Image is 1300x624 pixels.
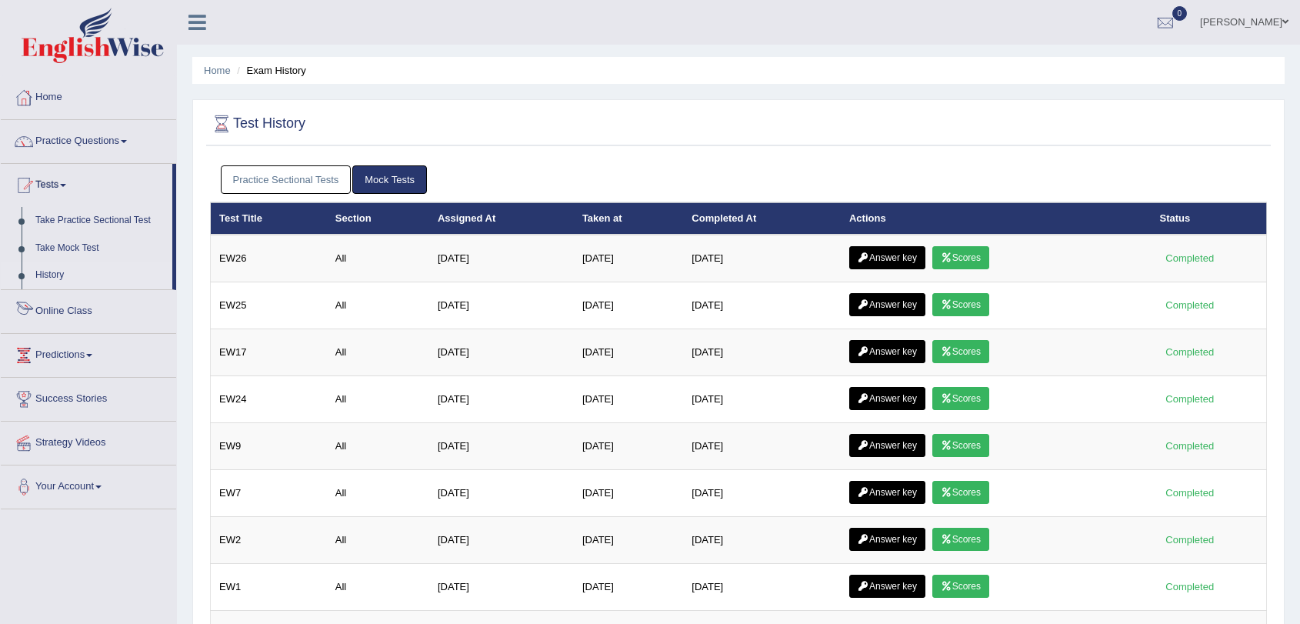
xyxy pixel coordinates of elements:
th: Test Title [211,202,327,235]
td: [DATE] [429,564,574,611]
div: Completed [1160,250,1220,266]
a: Home [1,76,176,115]
a: History [28,262,172,289]
td: [DATE] [429,423,574,470]
a: Answer key [849,528,925,551]
a: Scores [932,387,989,410]
td: [DATE] [683,235,841,282]
li: Exam History [233,63,306,78]
td: [DATE] [574,282,683,329]
td: EW2 [211,517,327,564]
td: [DATE] [683,564,841,611]
div: Completed [1160,391,1220,407]
td: [DATE] [429,329,574,376]
td: [DATE] [429,517,574,564]
td: EW7 [211,470,327,517]
td: [DATE] [429,282,574,329]
a: Answer key [849,481,925,504]
a: Answer key [849,340,925,363]
div: Completed [1160,344,1220,360]
td: [DATE] [574,423,683,470]
div: Completed [1160,485,1220,501]
td: [DATE] [683,423,841,470]
th: Section [327,202,429,235]
a: Home [204,65,231,76]
a: Practice Sectional Tests [221,165,352,194]
td: [DATE] [683,517,841,564]
a: Success Stories [1,378,176,416]
th: Status [1152,202,1267,235]
td: All [327,470,429,517]
td: All [327,376,429,423]
a: Strategy Videos [1,422,176,460]
th: Completed At [683,202,841,235]
td: [DATE] [683,470,841,517]
td: [DATE] [429,235,574,282]
a: Take Practice Sectional Test [28,207,172,235]
a: Answer key [849,575,925,598]
td: All [327,329,429,376]
td: EW1 [211,564,327,611]
td: [DATE] [574,376,683,423]
th: Taken at [574,202,683,235]
h2: Test History [210,112,305,135]
td: [DATE] [574,517,683,564]
td: [DATE] [683,282,841,329]
a: Answer key [849,246,925,269]
td: [DATE] [429,376,574,423]
a: Online Class [1,290,176,329]
a: Answer key [849,434,925,457]
a: Answer key [849,387,925,410]
a: Your Account [1,465,176,504]
a: Practice Questions [1,120,176,159]
td: [DATE] [683,376,841,423]
td: [DATE] [574,470,683,517]
a: Answer key [849,293,925,316]
td: All [327,423,429,470]
a: Mock Tests [352,165,427,194]
td: [DATE] [574,564,683,611]
a: Scores [932,575,989,598]
a: Scores [932,340,989,363]
div: Completed [1160,438,1220,454]
td: All [327,517,429,564]
a: Predictions [1,334,176,372]
div: Completed [1160,579,1220,595]
td: EW25 [211,282,327,329]
a: Scores [932,434,989,457]
div: Completed [1160,297,1220,313]
td: [DATE] [683,329,841,376]
span: 0 [1172,6,1188,21]
td: [DATE] [574,235,683,282]
td: [DATE] [574,329,683,376]
td: EW9 [211,423,327,470]
td: EW26 [211,235,327,282]
td: All [327,564,429,611]
a: Scores [932,528,989,551]
a: Scores [932,246,989,269]
th: Actions [841,202,1152,235]
td: [DATE] [429,470,574,517]
td: All [327,282,429,329]
a: Take Mock Test [28,235,172,262]
div: Completed [1160,532,1220,548]
a: Scores [932,293,989,316]
a: Scores [932,481,989,504]
a: Tests [1,164,172,202]
td: EW17 [211,329,327,376]
td: All [327,235,429,282]
th: Assigned At [429,202,574,235]
td: EW24 [211,376,327,423]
